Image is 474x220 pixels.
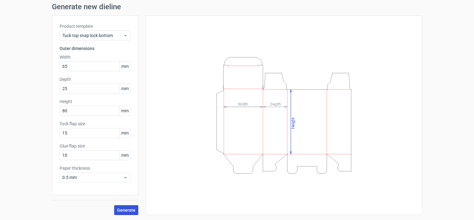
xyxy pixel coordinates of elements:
[119,84,130,93] span: mm
[60,165,131,171] label: Paper thickness
[60,143,131,149] label: Glue flap size
[60,98,131,105] label: Height
[62,174,123,181] span: 0.5 mm
[117,208,135,212] span: Generate
[238,102,248,106] tspan: Width
[60,23,131,29] label: Product template
[119,106,130,115] span: mm
[52,3,422,10] h1: Generate new dieline
[60,45,131,52] h3: Outer dimensions
[60,54,131,60] label: Width
[119,128,130,138] span: mm
[119,151,130,160] span: mm
[60,121,131,127] label: Tuck flap size
[291,117,295,129] tspan: Height
[62,32,123,39] span: Tuck top snap lock bottom
[270,102,281,106] tspan: Depth
[119,62,130,71] span: mm
[114,205,138,215] button: Generate
[60,76,131,82] label: Depth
